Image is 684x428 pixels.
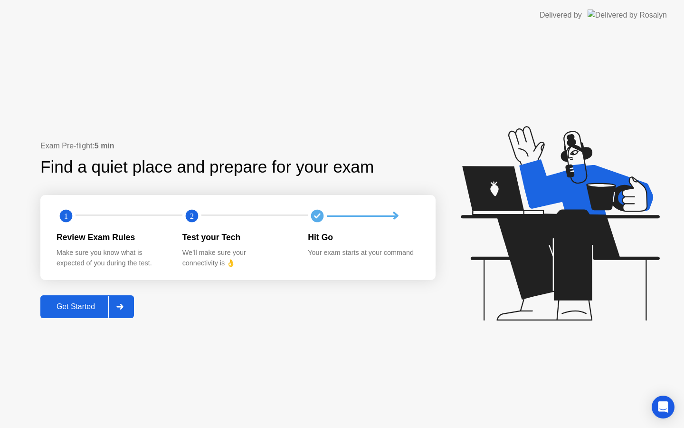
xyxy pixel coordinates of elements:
[40,140,436,152] div: Exam Pre-flight:
[43,302,108,311] div: Get Started
[57,248,167,268] div: Make sure you know what is expected of you during the test.
[308,231,418,243] div: Hit Go
[190,212,194,221] text: 2
[652,396,674,418] div: Open Intercom Messenger
[40,155,375,180] div: Find a quiet place and prepare for your exam
[40,295,134,318] button: Get Started
[64,212,68,221] text: 1
[182,231,293,243] div: Test your Tech
[540,10,582,21] div: Delivered by
[95,142,114,150] b: 5 min
[588,10,667,20] img: Delivered by Rosalyn
[57,231,167,243] div: Review Exam Rules
[308,248,418,258] div: Your exam starts at your command
[182,248,293,268] div: We’ll make sure your connectivity is 👌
